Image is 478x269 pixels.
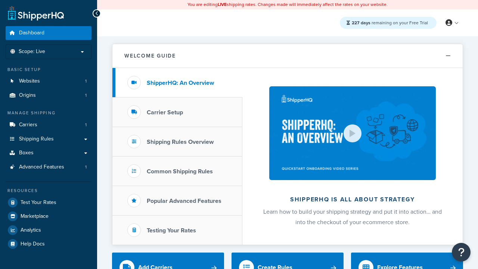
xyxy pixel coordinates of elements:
[21,213,49,220] span: Marketplace
[6,74,91,88] a: Websites1
[6,196,91,209] a: Test Your Rates
[147,227,196,234] h3: Testing Your Rates
[6,118,91,132] a: Carriers1
[19,122,37,128] span: Carriers
[147,168,213,175] h3: Common Shipping Rules
[19,136,54,142] span: Shipping Rules
[6,132,91,146] a: Shipping Rules
[124,53,176,59] h2: Welcome Guide
[6,210,91,223] a: Marketplace
[6,67,91,73] div: Basic Setup
[6,118,91,132] li: Carriers
[218,1,227,8] b: LIVE
[6,188,91,194] div: Resources
[147,198,221,204] h3: Popular Advanced Features
[352,19,370,26] strong: 227 days
[352,19,428,26] span: remaining on your Free Trial
[6,160,91,174] a: Advanced Features1
[21,227,41,234] span: Analytics
[21,241,45,247] span: Help Docs
[269,86,436,180] img: ShipperHQ is all about strategy
[6,74,91,88] li: Websites
[19,78,40,84] span: Websites
[6,26,91,40] a: Dashboard
[6,89,91,102] a: Origins1
[85,164,87,170] span: 1
[112,44,463,68] button: Welcome Guide
[19,164,64,170] span: Advanced Features
[85,92,87,99] span: 1
[85,78,87,84] span: 1
[19,49,45,55] span: Scope: Live
[147,80,214,86] h3: ShipperHQ: An Overview
[262,196,443,203] h2: ShipperHQ is all about strategy
[19,150,34,156] span: Boxes
[6,237,91,251] a: Help Docs
[85,122,87,128] span: 1
[6,146,91,160] a: Boxes
[6,160,91,174] li: Advanced Features
[147,139,214,145] h3: Shipping Rules Overview
[21,200,56,206] span: Test Your Rates
[452,243,471,262] button: Open Resource Center
[19,92,36,99] span: Origins
[6,223,91,237] a: Analytics
[6,110,91,116] div: Manage Shipping
[147,109,183,116] h3: Carrier Setup
[6,89,91,102] li: Origins
[263,207,442,226] span: Learn how to build your shipping strategy and put it into action… and into the checkout of your e...
[19,30,44,36] span: Dashboard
